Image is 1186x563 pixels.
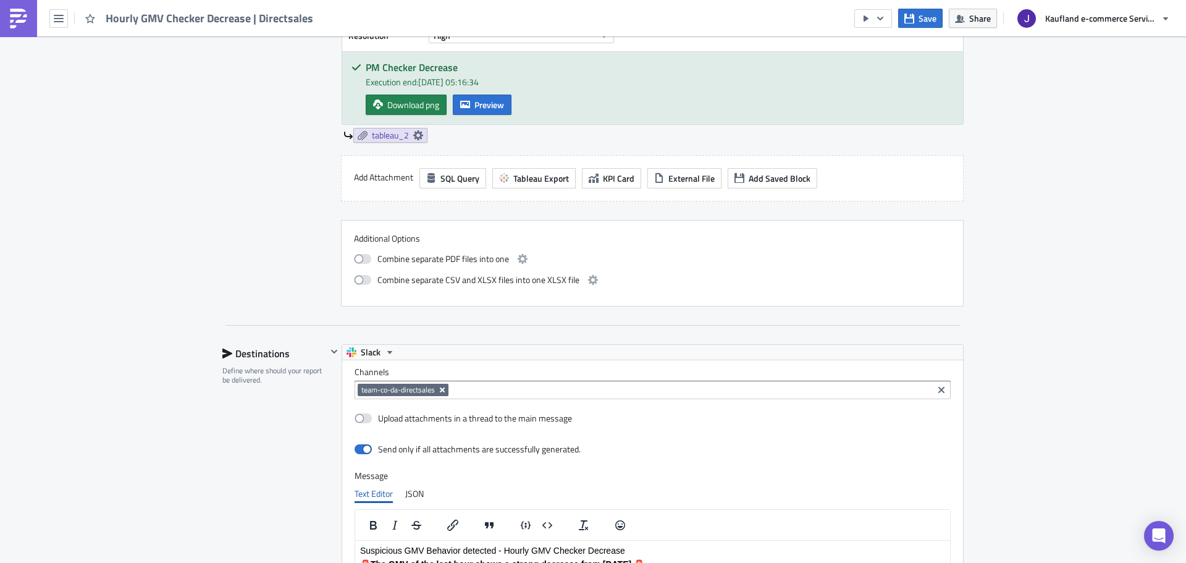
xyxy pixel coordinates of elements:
span: KPI Card [603,172,634,185]
strong: The GMV of the last hour shows a strong decrease from [DATE]. [15,19,279,28]
button: Kaufland e-commerce Services GmbH & Co. KG [1010,5,1177,32]
a: Download png [366,95,447,115]
button: Blockquote [479,517,500,534]
button: Share [949,9,997,28]
div: Execution end: [DATE] 05:16:34 [366,75,954,88]
button: Clear formatting [573,517,594,534]
button: Tableau Export [492,168,576,188]
button: Slack [342,345,399,360]
button: External File [647,168,721,188]
p: More information can be found [5,46,590,56]
button: Emojis [610,517,631,534]
strong: 🚨 [5,19,15,28]
a: here [122,46,140,56]
span: Tableau Export [513,172,569,185]
span: External File [668,172,715,185]
span: Add Saved Block [749,172,810,185]
span: Combine separate CSV and XLSX files into one XLSX file [377,273,579,287]
button: Save [898,9,943,28]
span: Hourly GMV Checker Decrease | Directsales [106,11,314,25]
span: Share [969,12,991,25]
button: Add Saved Block [728,168,817,188]
span: team-co-da-directsales [361,385,435,395]
div: Destinations [222,344,327,363]
body: Rich Text Area. Press ALT-0 for help. [5,5,590,56]
span: Combine separate PDF files into one [377,252,509,266]
label: Upload attachments in a thread to the main message [355,413,572,424]
button: Italic [384,517,405,534]
div: Define where should your report be delivered. [222,366,327,385]
button: Insert/edit link [442,517,463,534]
div: JSON [405,485,424,503]
span: SQL Query [440,172,479,185]
span: Preview [474,98,504,111]
button: KPI Card [582,168,641,188]
span: Kaufland e-commerce Services GmbH & Co. KG [1045,12,1156,25]
a: tableau_2 [353,128,427,143]
button: Bold [363,517,384,534]
button: SQL Query [419,168,486,188]
div: Text Editor [355,485,393,503]
p: The GMV of the last hour shows strong reduction compared to the same hour the day before. The GMV... [5,32,590,42]
label: Channels [355,366,951,378]
button: Hide content [327,344,342,359]
img: Avatar [1016,8,1037,29]
button: Insert code block [537,517,558,534]
p: Suspicious GMV Behavior detected - Hourly GMV Checker Decrease [5,5,590,15]
label: Additional Options [354,233,951,244]
strong: 🚨 [279,19,289,28]
label: Add Attachment [354,168,413,187]
img: PushMetrics [9,9,28,28]
span: Download png [387,98,439,111]
button: Remove Tag [437,384,448,396]
div: Send only if all attachments are successfully generated. [378,444,581,455]
h5: PM Checker Decrease [366,62,954,72]
button: Clear selected items [934,383,949,397]
span: Slack [361,345,381,360]
label: Message [355,470,951,481]
button: Strikethrough [406,517,427,534]
span: Save [919,12,936,25]
button: Preview [453,95,511,115]
span: tableau_2 [372,130,409,141]
button: Insert code line [515,517,536,534]
div: Open Intercom Messenger [1144,521,1174,551]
